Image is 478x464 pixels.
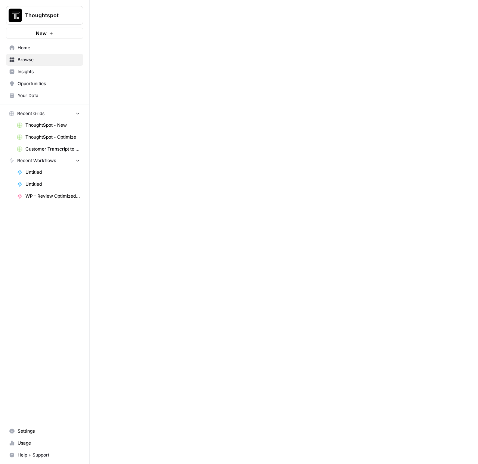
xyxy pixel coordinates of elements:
[25,193,80,199] span: WP - Review Optimized Article
[14,131,83,143] a: ThoughtSpot - Optimize
[25,146,80,152] span: Customer Transcript to Case Study
[6,28,83,39] button: New
[14,143,83,155] a: Customer Transcript to Case Study
[14,166,83,178] a: Untitled
[18,56,80,63] span: Browse
[6,6,83,25] button: Workspace: Thoughtspot
[6,437,83,449] a: Usage
[9,9,22,22] img: Thoughtspot Logo
[18,440,80,446] span: Usage
[18,80,80,87] span: Opportunities
[25,181,80,188] span: Untitled
[6,449,83,461] button: Help + Support
[18,92,80,99] span: Your Data
[6,90,83,102] a: Your Data
[6,54,83,66] a: Browse
[25,169,80,176] span: Untitled
[6,42,83,54] a: Home
[18,428,80,434] span: Settings
[14,178,83,190] a: Untitled
[25,134,80,140] span: ThoughtSpot - Optimize
[6,108,83,119] button: Recent Grids
[17,157,56,164] span: Recent Workflows
[18,44,80,51] span: Home
[6,425,83,437] a: Settings
[17,110,44,117] span: Recent Grids
[6,155,83,166] button: Recent Workflows
[18,68,80,75] span: Insights
[6,66,83,78] a: Insights
[14,190,83,202] a: WP - Review Optimized Article
[14,119,83,131] a: ThoughtSpot - New
[36,30,47,37] span: New
[25,122,80,129] span: ThoughtSpot - New
[6,78,83,90] a: Opportunities
[25,12,70,19] span: Thoughtspot
[18,452,80,458] span: Help + Support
